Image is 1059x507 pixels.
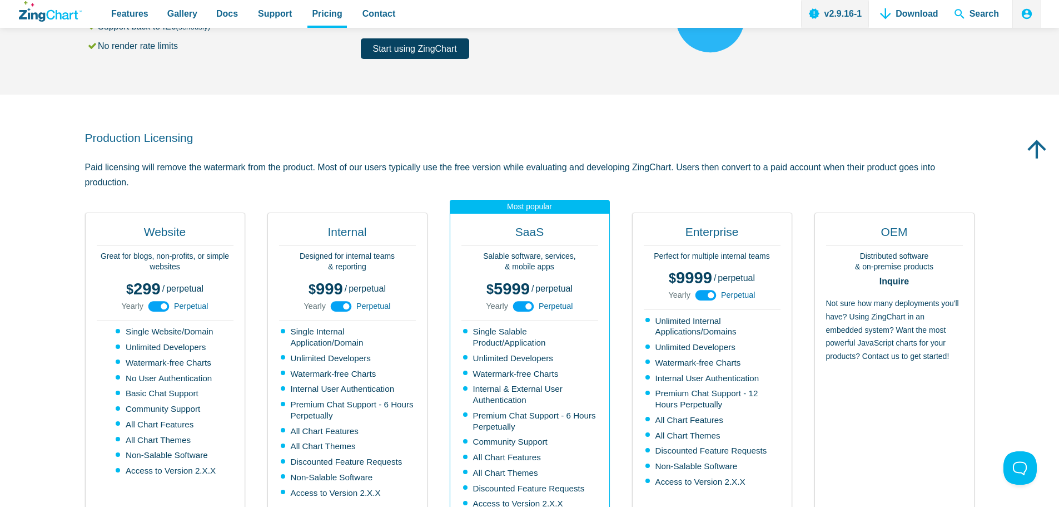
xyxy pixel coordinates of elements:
[645,461,780,472] li: Non-Salable Software
[826,224,963,245] h2: OEM
[645,316,780,338] li: Unlimited Internal Applications/Domains
[345,284,347,293] span: /
[645,430,780,441] li: All Chart Themes
[304,302,325,310] span: Yearly
[166,284,203,293] span: perpetual
[718,273,755,283] span: perpetual
[714,274,716,283] span: /
[463,353,598,364] li: Unlimited Developers
[645,415,780,426] li: All Chart Features
[167,6,197,21] span: Gallery
[19,1,82,22] a: ZingChart Logo. Click to return to the homepage
[463,326,598,348] li: Single Salable Product/Application
[645,388,780,410] li: Premium Chat Support - 12 Hours Perpetually
[281,456,416,467] li: Discounted Feature Requests
[461,251,598,273] p: Salable software, services, & mobile apps
[216,6,238,21] span: Docs
[312,6,342,21] span: Pricing
[281,472,416,483] li: Non-Salable Software
[116,342,216,353] li: Unlimited Developers
[85,160,975,190] p: Paid licensing will remove the watermark from the product. Most of our users typically use the fr...
[116,403,216,415] li: Community Support
[309,280,343,298] span: 999
[85,130,975,145] h2: Production Licensing
[126,280,161,298] span: 299
[116,465,216,476] li: Access to Version 2.X.X
[721,291,755,299] span: Perpetual
[281,426,416,437] li: All Chart Features
[645,476,780,488] li: Access to Version 2.X.X
[361,38,469,59] a: Start using ZingChart
[463,436,598,447] li: Community Support
[174,302,208,310] span: Perpetual
[645,445,780,456] li: Discounted Feature Requests
[826,251,963,273] p: Distributed software & on-premise products
[116,373,216,384] li: No User Authentication
[349,284,386,293] span: perpetual
[463,483,598,494] li: Discounted Feature Requests
[281,326,416,348] li: Single Internal Application/Domain
[535,284,573,293] span: perpetual
[668,291,690,299] span: Yearly
[162,284,165,293] span: /
[463,410,598,432] li: Premium Chat Support - 6 Hours Perpetually
[463,452,598,463] li: All Chart Features
[461,224,598,245] h2: SaaS
[116,388,216,399] li: Basic Chat Support
[116,419,216,430] li: All Chart Features
[463,383,598,406] li: Internal & External User Authentication
[281,399,416,421] li: Premium Chat Support - 6 Hours Perpetually
[281,368,416,380] li: Watermark-free Charts
[116,450,216,461] li: Non-Salable Software
[486,302,508,310] span: Yearly
[281,441,416,452] li: All Chart Themes
[463,467,598,479] li: All Chart Themes
[486,280,530,298] span: 5999
[645,357,780,368] li: Watermark-free Charts
[258,6,292,21] span: Support
[121,302,143,310] span: Yearly
[644,251,780,262] p: Perfect for multiple internal teams
[463,368,598,380] li: Watermark-free Charts
[356,302,391,310] span: Perpetual
[826,277,963,286] strong: Inquire
[279,224,416,245] h2: Internal
[281,353,416,364] li: Unlimited Developers
[116,357,216,368] li: Watermark-free Charts
[644,224,780,245] h2: Enterprise
[539,302,573,310] span: Perpetual
[281,488,416,499] li: Access to Version 2.X.X
[87,38,361,53] li: No render rate limits
[111,6,148,21] span: Features
[645,342,780,353] li: Unlimited Developers
[116,326,216,337] li: Single Website/Domain
[669,269,712,287] span: 9999
[281,383,416,395] li: Internal User Authentication
[97,251,233,273] p: Great for blogs, non-profits, or simple websites
[279,251,416,273] p: Designed for internal teams & reporting
[1003,451,1037,485] iframe: Toggle Customer Support
[645,373,780,384] li: Internal User Authentication
[116,435,216,446] li: All Chart Themes
[531,284,534,293] span: /
[97,224,233,245] h2: Website
[362,6,396,21] span: Contact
